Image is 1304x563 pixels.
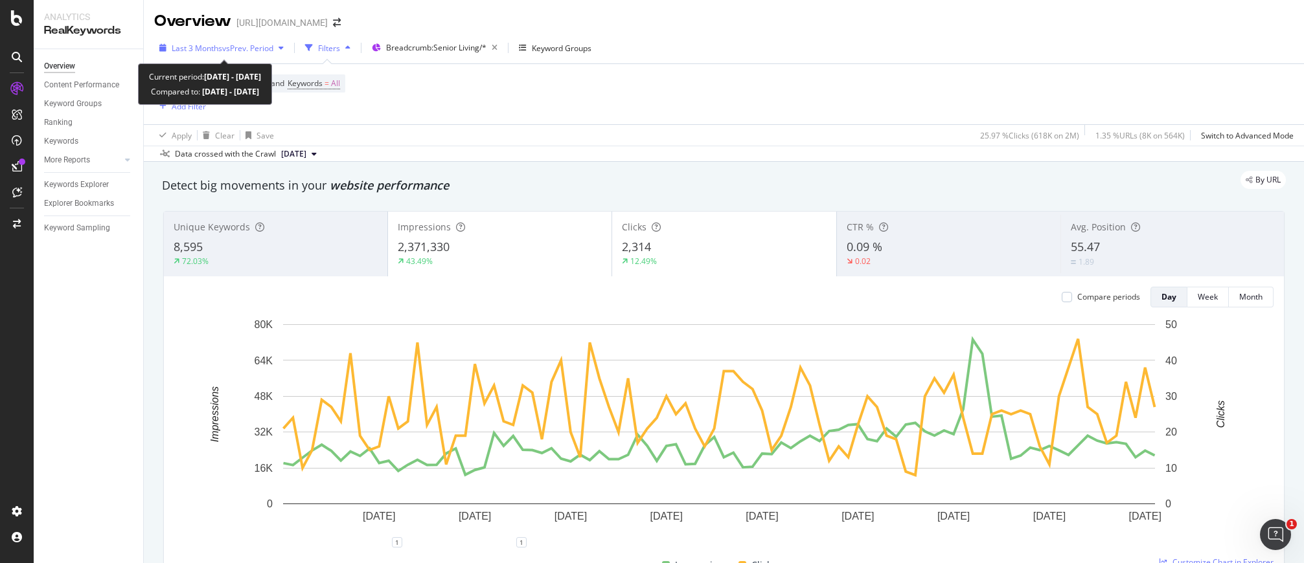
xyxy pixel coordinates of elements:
div: 1.35 % URLs ( 8K on 564K ) [1095,130,1185,141]
text: 16K [255,463,273,474]
button: Breadcrumb:Senior Living/* [367,38,503,58]
span: 2,314 [622,239,651,254]
text: [DATE] [650,511,683,522]
a: Keywords [44,135,134,148]
b: [DATE] - [DATE] [200,86,259,97]
button: [DATE] [276,146,322,162]
button: Last 3 MonthsvsPrev. Period [154,38,289,58]
span: Avg. Position [1071,221,1126,233]
div: 72.03% [182,256,209,267]
b: [DATE] - [DATE] [204,71,261,82]
a: Keyword Sampling [44,221,134,235]
text: [DATE] [459,511,491,522]
span: Impressions [398,221,451,233]
button: Keyword Groups [514,38,597,58]
text: 50 [1165,319,1177,330]
div: Overview [154,10,231,32]
span: Clicks [622,221,646,233]
a: More Reports [44,153,121,167]
div: [URL][DOMAIN_NAME] [236,16,328,29]
div: Content Performance [44,78,119,92]
span: Keywords [288,78,323,89]
div: Apply [172,130,192,141]
span: 8,595 [174,239,203,254]
div: Ranking [44,116,73,129]
div: Overview [44,60,75,73]
a: Overview [44,60,134,73]
div: 0.02 [855,256,871,267]
button: Save [240,125,274,146]
a: Content Performance [44,78,134,92]
div: 25.97 % Clicks ( 618K on 2M ) [980,130,1079,141]
span: All [331,74,340,93]
text: [DATE] [1129,511,1161,522]
div: Compare periods [1077,291,1140,302]
span: By URL [1255,176,1281,184]
span: 2,371,330 [398,239,450,254]
text: 40 [1165,355,1177,366]
span: 2025 Aug. 1st [281,148,306,160]
div: Keyword Groups [532,43,591,54]
span: and [271,78,284,89]
div: Keyword Groups [44,97,102,111]
text: 32K [255,426,273,437]
div: Week [1198,291,1218,302]
a: Ranking [44,116,134,129]
svg: A chart. [174,318,1264,542]
text: 20 [1165,426,1177,437]
text: 30 [1165,391,1177,402]
text: [DATE] [841,511,874,522]
div: legacy label [1241,171,1286,189]
text: 80K [255,319,273,330]
text: 10 [1165,463,1177,474]
div: Keywords Explorer [44,178,109,192]
button: Day [1150,287,1187,307]
div: Clear [215,130,234,141]
span: Last 3 Months [172,43,222,54]
div: Explorer Bookmarks [44,197,114,210]
a: Keyword Groups [44,97,134,111]
div: 1 [392,537,402,547]
img: Equal [1071,260,1076,264]
span: vs Prev. Period [222,43,273,54]
div: Keywords [44,135,78,148]
span: CTR % [847,221,874,233]
iframe: Intercom live chat [1260,519,1291,550]
text: [DATE] [363,511,395,522]
div: arrow-right-arrow-left [333,18,341,27]
div: Compared to: [151,84,259,99]
text: [DATE] [937,511,970,522]
button: Week [1187,287,1229,307]
a: Explorer Bookmarks [44,197,134,210]
div: Switch to Advanced Mode [1201,130,1294,141]
span: 1 [1287,519,1297,529]
a: Keywords Explorer [44,178,134,192]
div: Month [1239,291,1263,302]
span: = [325,78,329,89]
div: 12.49% [630,256,657,267]
span: Breadcrumb: Senior Living/* [386,42,486,53]
text: [DATE] [746,511,778,522]
div: Data crossed with the Crawl [175,148,276,160]
button: Clear [198,125,234,146]
text: Clicks [1215,401,1226,428]
div: Analytics [44,10,133,23]
button: Filters [300,38,356,58]
text: Impressions [209,386,220,442]
div: RealKeywords [44,23,133,38]
div: Save [257,130,274,141]
div: Day [1161,291,1176,302]
div: Current period: [149,69,261,84]
text: 0 [267,498,273,509]
button: Add Filter [154,98,206,114]
text: 0 [1165,498,1171,509]
span: 55.47 [1071,239,1100,254]
text: [DATE] [555,511,587,522]
div: 1 [516,537,527,547]
text: 48K [255,391,273,402]
span: Unique Keywords [174,221,250,233]
button: Apply [154,125,192,146]
div: Keyword Sampling [44,221,110,235]
div: 43.49% [406,256,433,267]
